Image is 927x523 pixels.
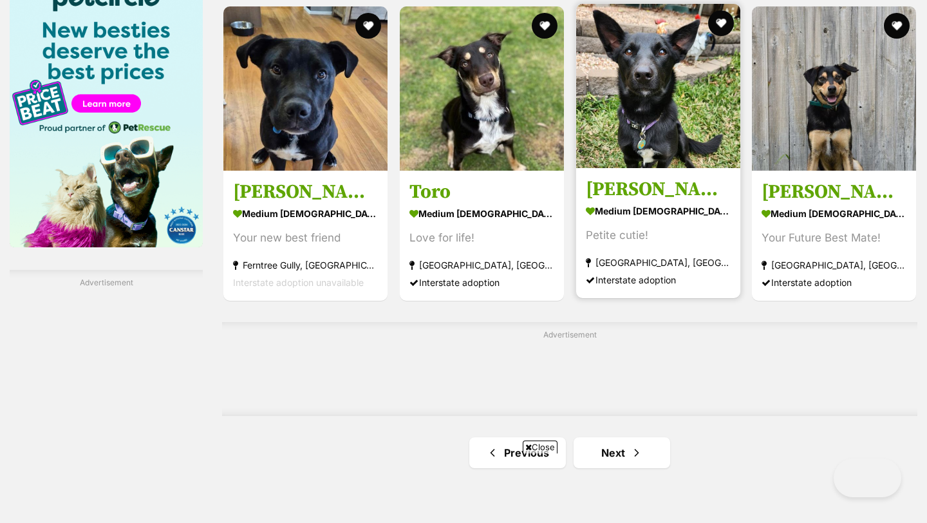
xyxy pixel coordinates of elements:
[223,171,388,301] a: [PERSON_NAME] medium [DEMOGRAPHIC_DATA] Dog Your new best friend Ferntree Gully, [GEOGRAPHIC_DATA...
[762,274,906,292] div: Interstate adoption
[233,278,364,289] span: Interstate adoption unavailable
[586,254,731,272] strong: [GEOGRAPHIC_DATA], [GEOGRAPHIC_DATA]
[532,13,557,39] button: favourite
[586,202,731,221] strong: medium [DEMOGRAPHIC_DATA] Dog
[233,230,378,247] div: Your new best friend
[400,6,564,171] img: Toro - Australian Kelpie Dog
[884,13,910,39] button: favourite
[222,437,917,468] nav: Pagination
[586,227,731,245] div: Petite cutie!
[233,180,378,205] h3: [PERSON_NAME]
[586,272,731,289] div: Interstate adoption
[576,4,740,168] img: Gidget - Australian Kelpie Dog
[574,437,670,468] a: Next page
[233,205,378,223] strong: medium [DEMOGRAPHIC_DATA] Dog
[762,230,906,247] div: Your Future Best Mate!
[400,171,564,301] a: Toro medium [DEMOGRAPHIC_DATA] Dog Love for life! [GEOGRAPHIC_DATA], [GEOGRAPHIC_DATA] Interstate...
[762,180,906,205] h3: [PERSON_NAME]
[576,168,740,299] a: [PERSON_NAME] medium [DEMOGRAPHIC_DATA] Dog Petite cutie! [GEOGRAPHIC_DATA], [GEOGRAPHIC_DATA] In...
[409,205,554,223] strong: medium [DEMOGRAPHIC_DATA] Dog
[409,274,554,292] div: Interstate adoption
[409,180,554,205] h3: Toro
[586,178,731,202] h3: [PERSON_NAME]
[409,257,554,274] strong: [GEOGRAPHIC_DATA], [GEOGRAPHIC_DATA]
[752,6,916,171] img: Bert - Australian Kelpie Dog
[707,10,733,36] button: favourite
[355,13,381,39] button: favourite
[335,345,804,403] iframe: Advertisement
[762,257,906,274] strong: [GEOGRAPHIC_DATA], [GEOGRAPHIC_DATA]
[834,459,901,497] iframe: Help Scout Beacon - Open
[10,294,203,455] iframe: Advertisement
[752,171,916,301] a: [PERSON_NAME] medium [DEMOGRAPHIC_DATA] Dog Your Future Best Mate! [GEOGRAPHIC_DATA], [GEOGRAPHIC...
[222,322,917,417] div: Advertisement
[469,437,566,468] a: Previous page
[762,205,906,223] strong: medium [DEMOGRAPHIC_DATA] Dog
[523,441,557,453] span: Close
[223,6,388,171] img: Charlie - Staffordshire Bull Terrier x Mixed breed Dog
[409,230,554,247] div: Love for life!
[229,459,698,517] iframe: Advertisement
[233,257,378,274] strong: Ferntree Gully, [GEOGRAPHIC_DATA]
